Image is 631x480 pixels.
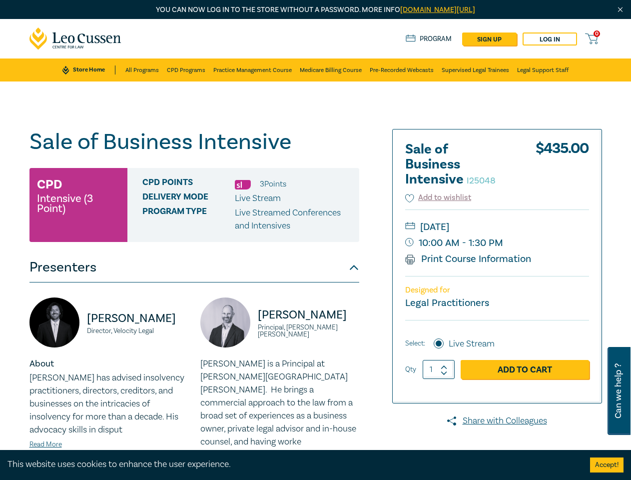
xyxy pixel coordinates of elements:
button: Add to wishlist [405,192,472,203]
h1: Sale of Business Intensive [29,129,359,155]
a: Practice Management Course [213,58,292,81]
a: [DOMAIN_NAME][URL] [400,5,475,14]
p: [PERSON_NAME] [258,307,359,323]
span: Delivery Mode [142,192,235,205]
strong: About [29,358,54,369]
small: Director, Velocity Legal [87,327,188,334]
a: Read More [29,440,62,449]
small: I25048 [467,175,496,186]
span: CPD Points [142,177,235,190]
a: Legal Support Staff [517,58,569,81]
img: Close [616,5,625,14]
a: Pre-Recorded Webcasts [370,58,434,81]
label: Qty [405,364,416,375]
p: Designed for [405,285,589,295]
p: Live Streamed Conferences and Intensives [235,206,352,232]
img: https://s3.ap-southeast-2.amazonaws.com/leo-cussen-store-production-content/Contacts/Paul%20Gray/... [200,297,250,347]
a: Medicare Billing Course [300,58,362,81]
span: Select: [405,338,425,349]
a: Store Home [62,65,115,74]
p: [PERSON_NAME] [87,310,188,326]
span: Live Stream [235,192,281,204]
p: [PERSON_NAME] has advised insolvency practitioners, directors, creditors, and businesses on the i... [29,371,188,436]
small: Principal, [PERSON_NAME] [PERSON_NAME] [258,324,359,338]
a: Print Course Information [405,252,532,265]
small: Intensive (3 Point) [37,193,120,213]
button: Presenters [29,252,359,282]
span: 0 [594,30,600,37]
a: sign up [462,32,517,45]
small: Legal Practitioners [405,296,489,309]
input: 1 [423,360,455,379]
a: Add to Cart [461,360,589,379]
label: Live Stream [449,337,495,350]
p: You can now log in to the store without a password. More info [29,4,602,15]
li: 3 Point s [260,177,286,190]
span: Can we help ? [614,353,623,429]
h3: CPD [37,175,62,193]
img: https://s3.ap-southeast-2.amazonaws.com/leo-cussen-store-production-content/Contacts/Seamus%20Rya... [29,297,79,347]
a: Supervised Legal Trainees [442,58,509,81]
span: Program type [142,206,235,232]
a: Program [406,34,452,43]
h2: Sale of Business Intensive [405,142,515,187]
a: All Programs [125,58,159,81]
p: [PERSON_NAME] is a Principal at [PERSON_NAME][GEOGRAPHIC_DATA][PERSON_NAME]. He brings a commerci... [200,357,359,448]
div: $ 435.00 [536,142,589,192]
button: Accept cookies [590,457,624,472]
a: CPD Programs [167,58,205,81]
small: [DATE] [405,219,589,235]
a: Log in [523,32,577,45]
a: Share with Colleagues [392,414,602,427]
div: This website uses cookies to enhance the user experience. [7,458,575,471]
img: Substantive Law [235,180,251,189]
small: 10:00 AM - 1:30 PM [405,235,589,251]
